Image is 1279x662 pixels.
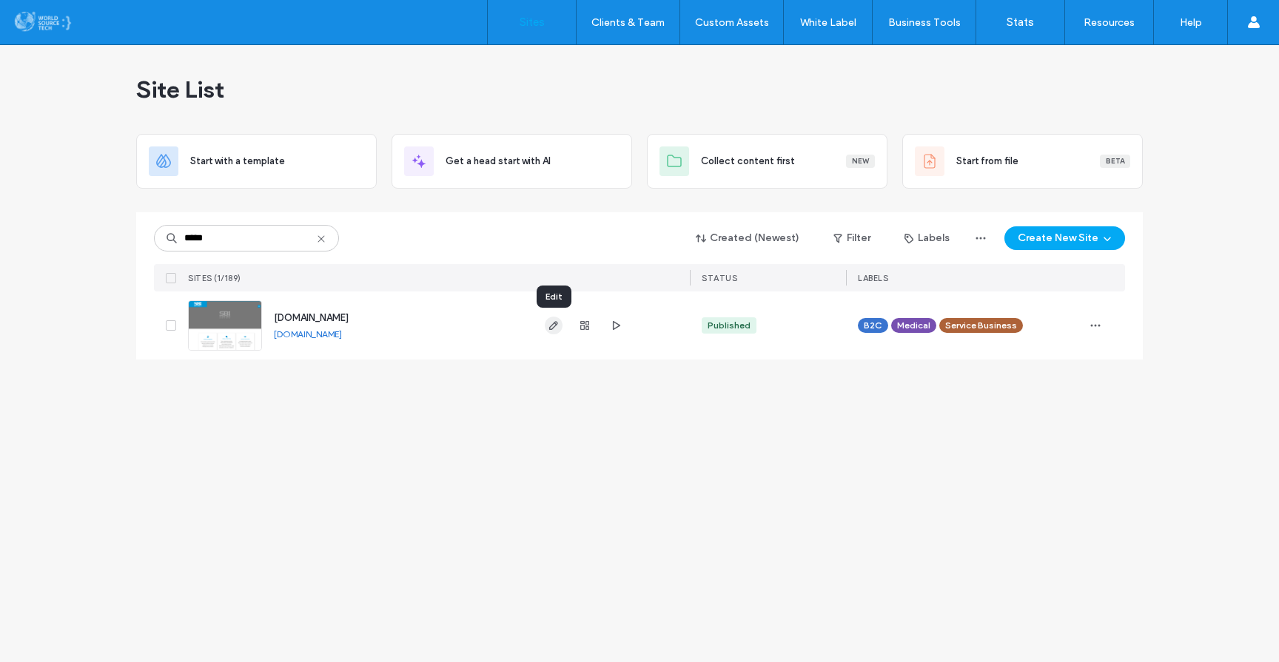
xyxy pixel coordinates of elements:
[683,226,813,250] button: Created (Newest)
[956,154,1018,169] span: Start from file
[897,319,930,332] span: Medical
[446,154,551,169] span: Get a head start with AI
[274,312,349,323] a: [DOMAIN_NAME]
[136,75,224,104] span: Site List
[1100,155,1130,168] div: Beta
[392,134,632,189] div: Get a head start with AI
[701,154,795,169] span: Collect content first
[34,10,64,24] span: Help
[695,16,769,29] label: Custom Assets
[819,226,885,250] button: Filter
[945,319,1017,332] span: Service Business
[702,273,737,283] span: STATUS
[591,16,665,29] label: Clients & Team
[858,273,888,283] span: LABELS
[800,16,856,29] label: White Label
[1007,16,1034,29] label: Stats
[1180,16,1202,29] label: Help
[190,154,285,169] span: Start with a template
[188,273,241,283] span: SITES (1/189)
[520,16,545,29] label: Sites
[864,319,882,332] span: B2C
[274,328,342,340] a: [DOMAIN_NAME]
[647,134,887,189] div: Collect content firstNew
[902,134,1143,189] div: Start from fileBeta
[136,134,377,189] div: Start with a template
[891,226,963,250] button: Labels
[708,319,751,332] div: Published
[1004,226,1125,250] button: Create New Site
[1084,16,1135,29] label: Resources
[537,286,571,308] div: Edit
[888,16,961,29] label: Business Tools
[846,155,875,168] div: New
